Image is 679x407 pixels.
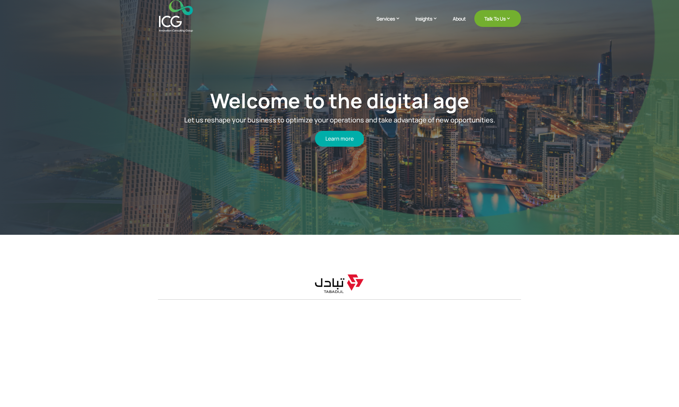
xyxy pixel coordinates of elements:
[453,16,466,32] a: About
[376,15,407,32] a: Services
[184,115,495,124] span: Let us reshape your business to optimize your operations and take advantage of new opportunities.
[474,10,521,27] a: Talk To Us
[415,15,444,32] a: Insights
[315,131,364,147] a: Learn more
[306,269,373,297] img: tabadul logo
[210,87,469,114] a: Welcome to the digital age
